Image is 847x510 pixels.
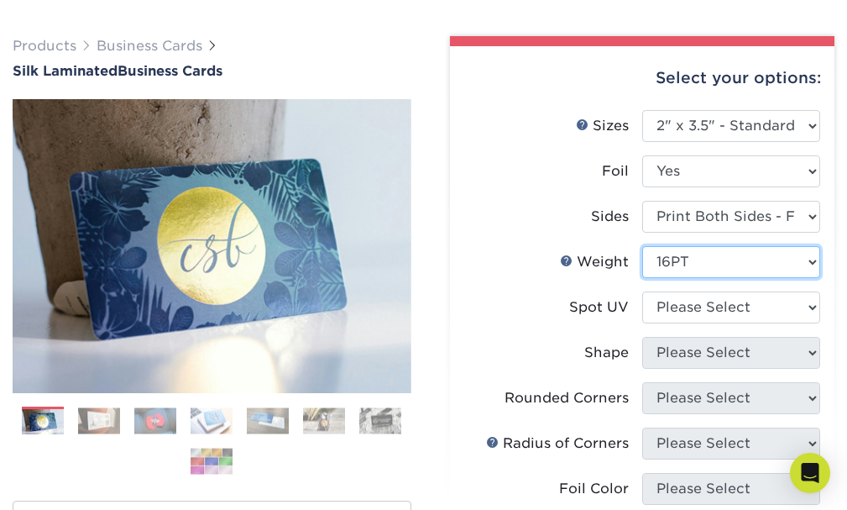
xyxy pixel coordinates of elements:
h1: Business Cards [13,63,411,79]
img: Business Cards 01 [22,401,64,443]
div: Foil Color [559,479,629,499]
img: Business Cards 08 [191,448,233,474]
img: Business Cards 02 [78,407,120,434]
div: Foil [602,161,629,181]
img: Business Cards 03 [134,407,176,434]
img: Business Cards 06 [303,407,345,434]
div: Spot UV [569,297,629,318]
a: Silk LaminatedBusiness Cards [13,63,411,79]
div: Sides [591,207,629,227]
img: Business Cards 04 [191,407,233,434]
img: Silk Laminated 01 [13,47,411,446]
div: Sizes [576,116,629,136]
div: Radius of Corners [486,434,629,454]
img: Business Cards 05 [247,407,289,434]
a: Products [13,38,76,54]
div: Select your options: [463,46,822,110]
span: Silk Laminated [13,63,118,79]
div: Weight [560,252,629,272]
img: Business Cards 07 [359,407,401,434]
div: Rounded Corners [505,388,629,408]
a: Business Cards [97,38,202,54]
div: Open Intercom Messenger [790,453,830,493]
div: Shape [584,343,629,363]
